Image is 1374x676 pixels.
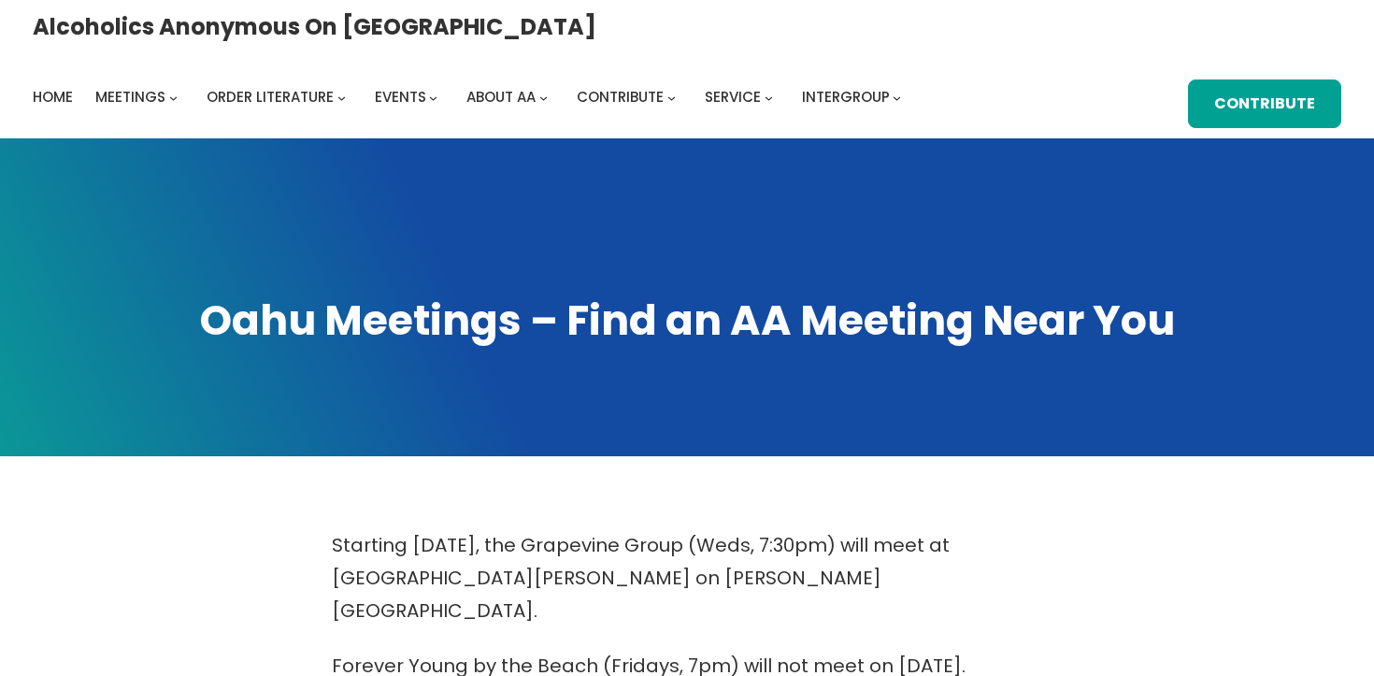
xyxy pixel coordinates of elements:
[337,93,346,101] button: Order Literature submenu
[33,7,596,47] a: Alcoholics Anonymous on [GEOGRAPHIC_DATA]
[95,87,165,107] span: Meetings
[33,87,73,107] span: Home
[33,84,73,110] a: Home
[577,84,664,110] a: Contribute
[705,84,761,110] a: Service
[577,87,664,107] span: Contribute
[429,93,437,101] button: Events submenu
[95,84,165,110] a: Meetings
[466,87,536,107] span: About AA
[1188,79,1341,128] a: Contribute
[375,84,426,110] a: Events
[207,87,334,107] span: Order Literature
[802,87,890,107] span: Intergroup
[705,87,761,107] span: Service
[893,93,901,101] button: Intergroup submenu
[802,84,890,110] a: Intergroup
[169,93,178,101] button: Meetings submenu
[667,93,676,101] button: Contribute submenu
[539,93,548,101] button: About AA submenu
[33,84,908,110] nav: Intergroup
[332,529,1042,627] p: Starting [DATE], the Grapevine Group (Weds, 7:30pm) will meet at [GEOGRAPHIC_DATA][PERSON_NAME] o...
[765,93,773,101] button: Service submenu
[33,293,1341,349] h1: Oahu Meetings – Find an AA Meeting Near You
[466,84,536,110] a: About AA
[375,87,426,107] span: Events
